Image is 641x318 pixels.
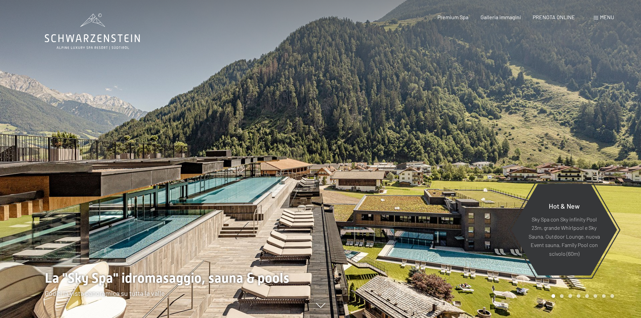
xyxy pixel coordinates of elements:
div: Carousel Page 6 [594,294,597,298]
div: Carousel Page 8 [610,294,614,298]
div: Carousel Page 2 [560,294,564,298]
div: Carousel Page 3 [568,294,572,298]
p: Sky Spa con Sky infinity Pool 23m, grande Whirlpool e Sky Sauna, Outdoor Lounge, nuova Event saun... [528,215,601,258]
span: Hot & New [549,202,580,210]
a: Hot & New Sky Spa con Sky infinity Pool 23m, grande Whirlpool e Sky Sauna, Outdoor Lounge, nuova ... [511,183,617,276]
div: Carousel Page 1 (Current Slide) [551,294,555,298]
div: Carousel Page 4 [577,294,580,298]
div: Carousel Pagination [549,294,614,298]
a: Premium Spa [437,14,468,20]
div: Carousel Page 7 [602,294,606,298]
a: Galleria immagini [480,14,521,20]
a: PRENOTA ONLINE [533,14,575,20]
span: Menu [600,14,614,20]
div: Carousel Page 5 [585,294,589,298]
